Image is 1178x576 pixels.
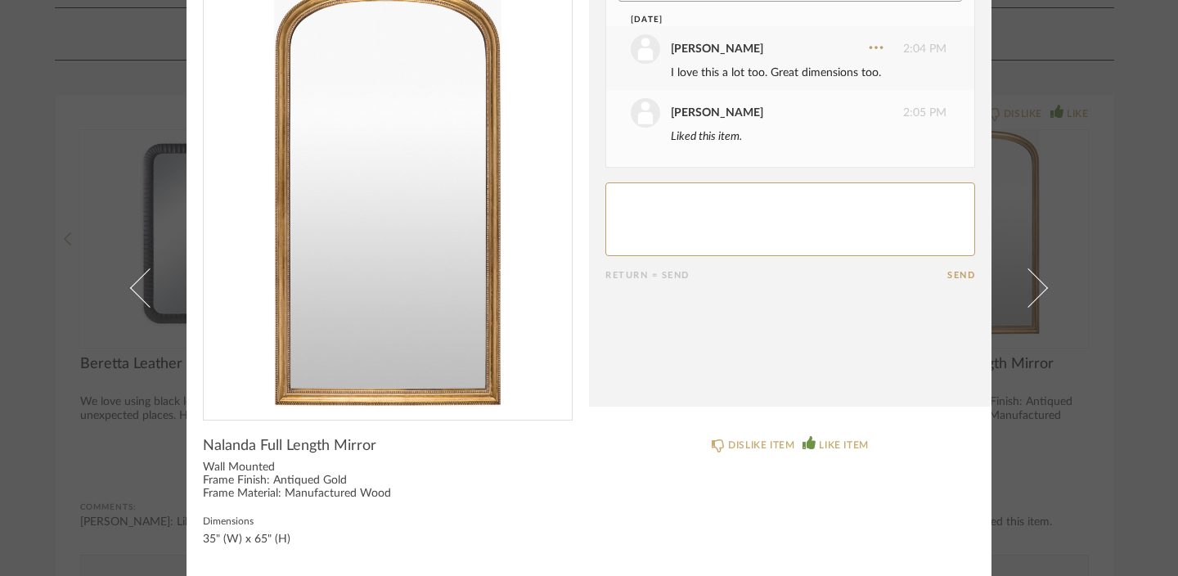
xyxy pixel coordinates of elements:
[728,437,794,453] div: DISLIKE ITEM
[671,128,946,146] div: Liked this item.
[631,34,946,64] div: 2:04 PM
[819,437,868,453] div: LIKE ITEM
[671,40,763,58] div: [PERSON_NAME]
[671,104,763,122] div: [PERSON_NAME]
[631,98,946,128] div: 2:05 PM
[631,14,916,26] div: [DATE]
[605,270,947,281] div: Return = Send
[203,461,573,501] div: Wall Mounted Frame Finish: Antiqued Gold Frame Material: Manufactured Wood
[947,270,975,281] button: Send
[671,64,946,82] div: I love this a lot too. Great dimensions too.
[203,533,290,547] div: 35" (W) x 65" (H)
[203,437,376,455] span: Nalanda Full Length Mirror
[203,514,290,527] label: Dimensions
